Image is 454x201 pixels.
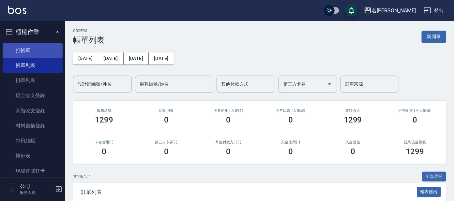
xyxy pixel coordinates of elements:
[372,7,416,15] div: 名[PERSON_NAME]
[205,140,252,144] h2: 其他付款方式(-)
[422,31,446,43] button: 新開單
[3,103,63,118] a: 高階收支登錄
[3,118,63,133] a: 材料自購登錄
[226,115,231,124] h3: 0
[267,140,314,144] h2: 入金使用(-)
[124,52,149,65] button: [DATE]
[143,108,190,113] h2: 店販消費
[73,29,104,33] h2: ORDERS
[361,4,418,17] button: 名[PERSON_NAME]
[406,147,424,156] h3: 1299
[3,58,63,73] a: 帳單列表
[149,52,174,65] button: [DATE]
[351,147,355,156] h3: 0
[98,52,123,65] button: [DATE]
[392,140,438,144] h2: 營業現金應收
[392,108,438,113] h2: 卡券販賣 (不入業績)
[3,88,63,103] a: 現金收支登錄
[20,190,53,195] p: 服務人員
[205,108,252,113] h2: 卡券使用 (入業績)
[417,187,441,197] button: 報表匯出
[3,73,63,88] a: 掛單列表
[20,183,53,190] h5: 公司
[345,4,358,17] button: save
[164,147,169,156] h3: 0
[226,147,231,156] h3: 0
[81,108,128,113] h3: 服務消費
[5,183,18,196] img: Person
[3,133,63,148] a: 每日結帳
[81,140,128,144] h2: 卡券使用(-)
[73,36,104,45] h3: 帳單列表
[3,23,63,40] button: 櫃檯作業
[102,147,106,156] h3: 0
[422,33,446,39] a: 新開單
[73,52,98,65] button: [DATE]
[164,115,169,124] h3: 0
[325,79,335,89] button: Open
[421,5,446,17] button: 登出
[267,108,314,113] h2: 卡券販賣 (入業績)
[417,189,441,195] a: 報表匯出
[344,115,362,124] h3: 1299
[3,164,63,179] a: 現場電腦打卡
[95,115,113,124] h3: 1299
[143,140,190,144] h2: 第三方卡券(-)
[413,115,417,124] h3: 0
[8,6,26,14] img: Logo
[288,115,293,124] h3: 0
[81,189,417,195] span: 訂單列表
[73,174,91,179] p: 共 1 筆, 1 / 1
[422,172,446,182] button: 全部展開
[288,147,293,156] h3: 0
[3,148,63,163] a: 排班表
[330,140,376,144] h2: 入金儲值
[330,108,376,113] h2: 業績收入
[3,43,63,58] a: 打帳單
